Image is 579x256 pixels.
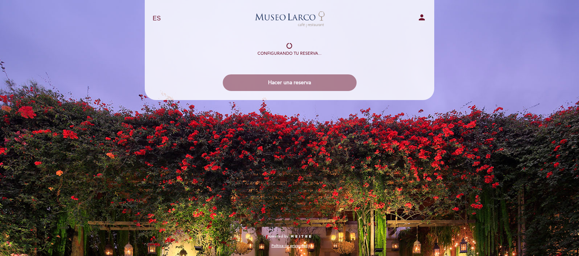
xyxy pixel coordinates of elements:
a: Museo [PERSON_NAME][GEOGRAPHIC_DATA] - Restaurant [242,8,337,29]
a: Política de privacidad [271,243,308,248]
i: person [417,13,426,22]
div: Configurando tu reserva... [257,51,322,57]
button: Hacer una reserva [223,74,357,91]
button: person [417,13,426,25]
img: MEITRE [290,235,312,239]
span: powered by [267,234,288,239]
a: powered by [267,234,312,239]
